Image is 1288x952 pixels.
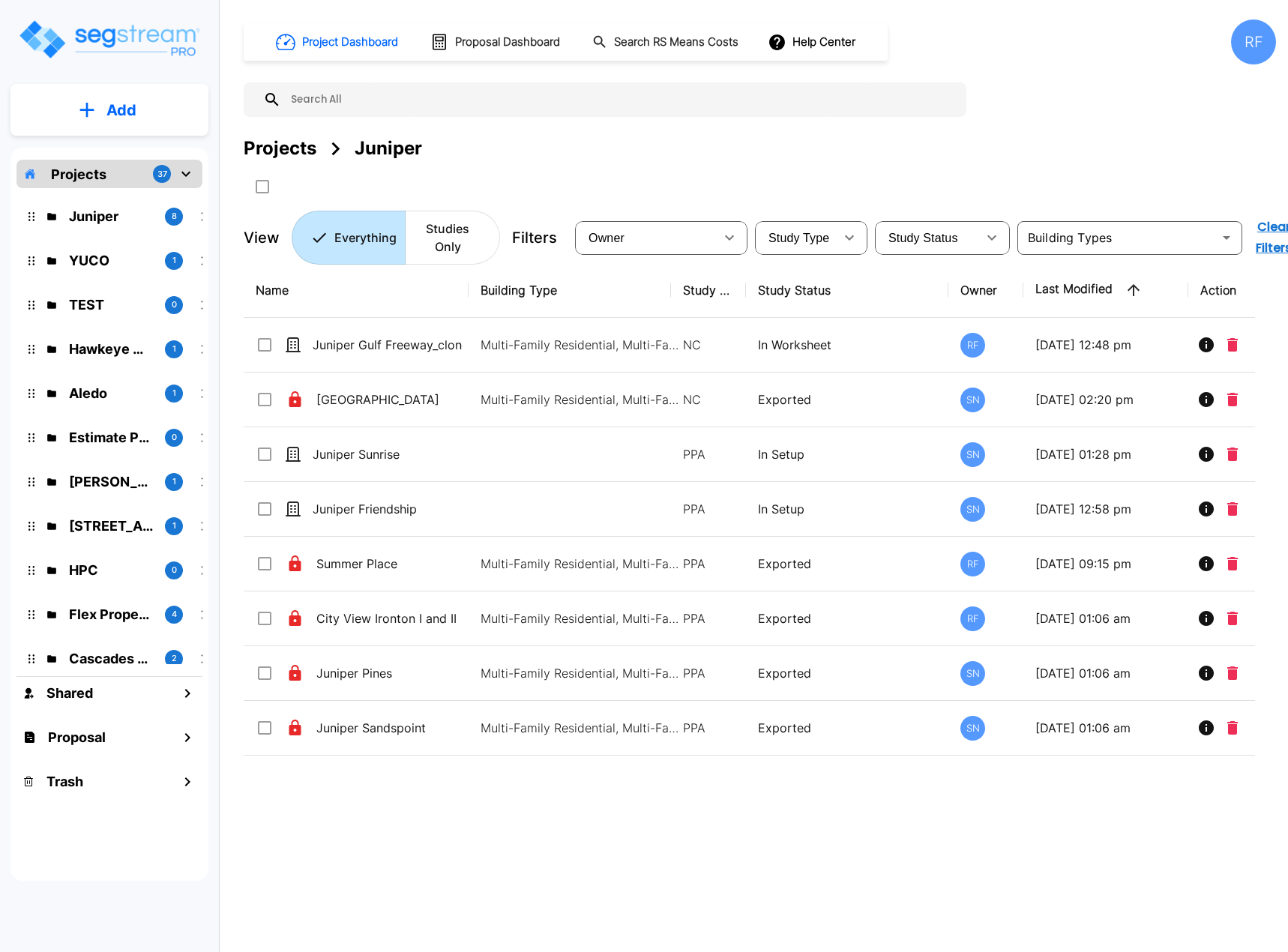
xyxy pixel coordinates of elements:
[46,771,83,792] h1: Trash
[172,564,177,576] p: 0
[960,606,985,631] div: RF
[888,232,958,244] span: Study Status
[10,88,208,132] button: Add
[960,552,985,576] div: RF
[455,34,560,51] h1: Proposal Dashboard
[960,497,985,522] div: SN
[589,232,625,244] span: Owner
[469,263,671,318] th: Building Type
[69,295,153,315] p: TEST
[414,220,481,256] p: Studies Only
[292,211,406,265] button: Everything
[758,391,936,409] p: Exported
[313,445,463,463] p: Juniper Sunrise
[1191,330,1221,360] button: Info
[172,343,176,355] p: 1
[244,226,280,249] p: View
[683,445,734,463] p: PPA
[1221,713,1244,743] button: Delete
[1221,603,1244,633] button: Delete
[960,333,985,358] div: RF
[481,609,683,627] p: Multi-Family Residential, Multi-Family Residential, Multi-Family Residential, Multi-Family Reside...
[481,719,683,737] p: Multi-Family Residential, Multi-Family Residential, Multi-Family Residential, Multi-Family Reside...
[1221,439,1244,469] button: Delete
[1035,391,1176,409] p: [DATE] 02:20 pm
[1244,713,1274,743] button: More-Options
[578,217,714,259] div: Select
[1191,603,1221,633] button: Info
[69,339,153,359] p: Hawkeye Medical LLC
[683,609,734,627] p: PPA
[1191,713,1221,743] button: Info
[758,217,834,259] div: Select
[758,609,936,627] p: Exported
[1023,263,1188,318] th: Last Modified
[1035,500,1176,518] p: [DATE] 12:58 pm
[683,391,734,409] p: NC
[765,28,861,56] button: Help Center
[172,431,177,444] p: 0
[758,664,936,682] p: Exported
[313,336,463,354] p: Juniper Gulf Freeway_clone
[1035,664,1176,682] p: [DATE] 01:06 am
[683,555,734,573] p: PPA
[244,135,316,162] div: Projects
[51,164,106,184] p: Projects
[1244,658,1274,688] button: More-Options
[17,18,201,61] img: Logo
[1244,549,1274,579] button: More-Options
[292,211,500,265] div: Platform
[683,664,734,682] p: PPA
[424,26,568,58] button: Proposal Dashboard
[1221,330,1244,360] button: Delete
[316,609,466,627] p: City View Ironton I and II
[758,445,936,463] p: In Setup
[481,555,683,573] p: Multi-Family Residential, Multi-Family Residential, Multi-Family Residential, Multi-Family Reside...
[157,168,167,181] p: 37
[172,608,177,621] p: 4
[172,298,177,311] p: 0
[69,427,153,448] p: Estimate Property
[46,683,93,703] h1: Shared
[247,172,277,202] button: SelectAll
[1191,494,1221,524] button: Info
[683,719,734,737] p: PPA
[1244,439,1274,469] button: More-Options
[1244,330,1274,360] button: More-Options
[244,263,469,318] th: Name
[758,719,936,737] p: Exported
[1191,549,1221,579] button: Info
[172,210,177,223] p: 8
[1231,19,1276,64] div: RF
[1221,549,1244,579] button: Delete
[316,555,466,573] p: Summer Place
[106,99,136,121] p: Add
[1191,658,1221,688] button: Info
[481,664,683,682] p: Multi-Family Residential, Multi-Family Residential, Multi-Family Residential, Multi-Family Reside...
[334,229,397,247] p: Everything
[758,500,936,518] p: In Setup
[960,442,985,467] div: SN
[172,387,176,400] p: 1
[172,475,176,488] p: 1
[1221,494,1244,524] button: Delete
[481,336,683,354] p: Multi-Family Residential, Multi-Family Residential, Multi-Family Residential, Multi-Family Reside...
[302,34,398,51] h1: Project Dashboard
[313,500,463,518] p: Juniper Friendship
[1244,603,1274,633] button: More-Options
[671,263,746,318] th: Study Type
[1221,385,1244,415] button: Delete
[316,391,466,409] p: [GEOGRAPHIC_DATA]
[1035,555,1176,573] p: [DATE] 09:15 pm
[1191,385,1221,415] button: Info
[316,664,466,682] p: Juniper Pines
[758,336,936,354] p: In Worksheet
[960,661,985,686] div: SN
[683,336,734,354] p: NC
[48,727,106,747] h1: Proposal
[270,25,406,58] button: Project Dashboard
[948,263,1023,318] th: Owner
[1035,609,1176,627] p: [DATE] 01:06 am
[1216,227,1237,248] button: Open
[1188,263,1286,318] th: Action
